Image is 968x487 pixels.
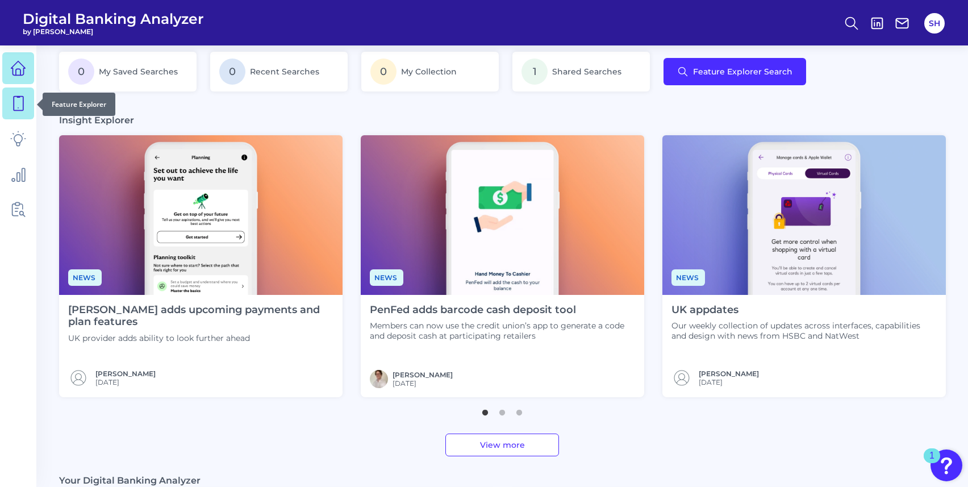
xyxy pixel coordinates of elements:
button: SH [924,13,945,34]
span: [DATE] [699,378,759,386]
p: Our weekly collection of updates across interfaces, capabilities and design with news from HSBC a... [671,320,937,341]
a: 0My Saved Searches [59,52,197,91]
h4: PenFed adds barcode cash deposit tool [370,304,635,317]
a: [PERSON_NAME] [393,371,453,379]
span: 1 [521,59,548,85]
img: News - Phone.png [361,135,644,295]
span: Feature Explorer Search [693,67,792,76]
span: 0 [370,59,397,85]
span: 0 [68,59,94,85]
div: 1 [929,456,934,471]
img: News - Phone (4).png [59,135,343,295]
a: 1Shared Searches [512,52,650,91]
button: Feature Explorer Search [664,58,806,85]
span: [DATE] [393,379,453,388]
button: 3 [514,404,525,415]
h4: UK appdates [671,304,937,317]
span: My Saved Searches [99,66,178,77]
a: News [671,272,705,282]
a: View more [445,434,559,456]
button: 1 [479,404,491,415]
h3: Insight Explorer [59,114,134,126]
a: News [370,272,403,282]
a: [PERSON_NAME] [699,369,759,378]
span: My Collection [401,66,457,77]
img: MIchael McCaw [370,370,388,388]
a: 0My Collection [361,52,499,91]
span: Digital Banking Analyzer [23,10,204,27]
p: Members can now use the credit union’s app to generate a code and deposit cash at participating r... [370,320,635,341]
img: Appdates - Phone (9).png [662,135,946,295]
h3: Your Digital Banking Analyzer [59,474,201,486]
a: [PERSON_NAME] [95,369,156,378]
span: News [68,269,102,286]
span: Shared Searches [552,66,621,77]
a: 0Recent Searches [210,52,348,91]
a: News [68,272,102,282]
span: 0 [219,59,245,85]
h4: [PERSON_NAME] adds upcoming payments and plan features [68,304,333,328]
span: News [370,269,403,286]
span: Recent Searches [250,66,319,77]
p: UK provider adds ability to look further ahead [68,333,333,343]
span: [DATE] [95,378,156,386]
span: by [PERSON_NAME] [23,27,204,36]
div: Feature Explorer [43,93,115,116]
button: Open Resource Center, 1 new notification [931,449,962,481]
span: News [671,269,705,286]
button: 2 [496,404,508,415]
